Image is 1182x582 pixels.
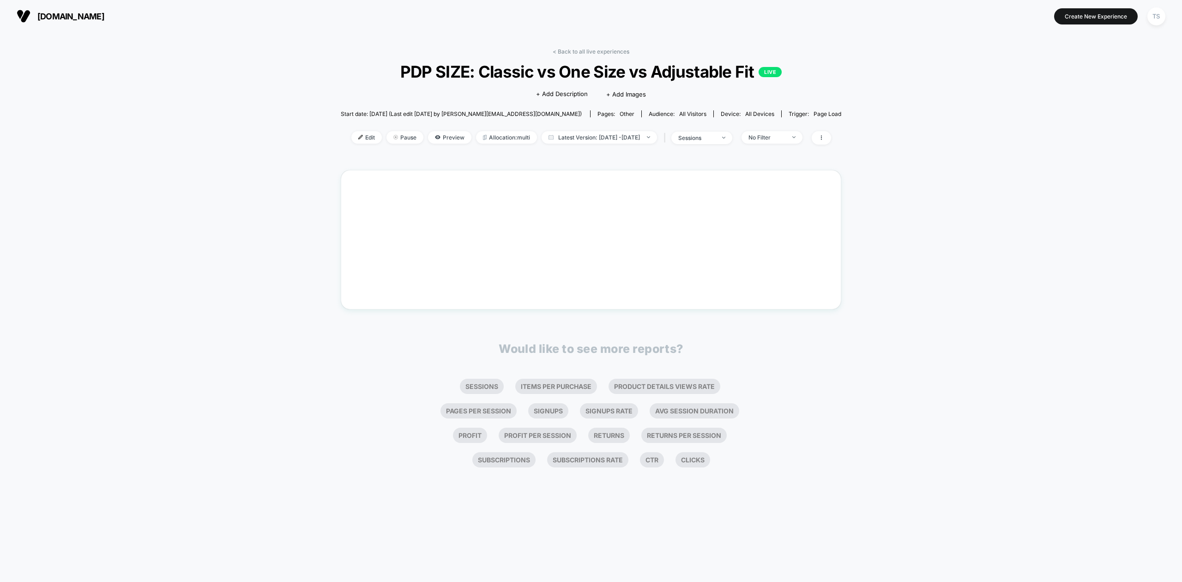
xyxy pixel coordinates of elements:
[351,131,382,144] span: Edit
[745,110,774,117] span: all devices
[37,12,104,21] span: [DOMAIN_NAME]
[549,135,554,139] img: calendar
[542,131,657,144] span: Latest Version: [DATE] - [DATE]
[759,67,782,77] p: LIVE
[547,452,628,467] li: Subscriptions Rate
[515,379,597,394] li: Items Per Purchase
[606,91,646,98] span: + Add Images
[620,110,634,117] span: other
[499,342,683,356] p: Would like to see more reports?
[460,379,504,394] li: Sessions
[358,135,363,139] img: edit
[1145,7,1168,26] button: TS
[640,452,664,467] li: Ctr
[476,131,537,144] span: Allocation: multi
[609,379,720,394] li: Product Details Views Rate
[553,48,629,55] a: < Back to all live experiences
[722,137,725,139] img: end
[814,110,841,117] span: Page Load
[679,110,706,117] span: All Visitors
[17,9,30,23] img: Visually logo
[483,135,487,140] img: rebalance
[528,403,568,418] li: Signups
[713,110,781,117] span: Device:
[499,428,577,443] li: Profit Per Session
[678,134,715,141] div: sessions
[792,136,796,138] img: end
[386,131,423,144] span: Pause
[341,110,582,117] span: Start date: [DATE] (Last edit [DATE] by [PERSON_NAME][EMAIL_ADDRESS][DOMAIN_NAME])
[1054,8,1138,24] button: Create New Experience
[1147,7,1165,25] div: TS
[662,131,671,145] span: |
[649,110,706,117] div: Audience:
[675,452,710,467] li: Clicks
[366,62,816,81] span: PDP SIZE: Classic vs One Size vs Adjustable Fit
[748,134,785,141] div: No Filter
[428,131,471,144] span: Preview
[536,90,588,99] span: + Add Description
[789,110,841,117] div: Trigger:
[472,452,536,467] li: Subscriptions
[641,428,727,443] li: Returns Per Session
[14,9,107,24] button: [DOMAIN_NAME]
[650,403,739,418] li: Avg Session Duration
[580,403,638,418] li: Signups Rate
[453,428,487,443] li: Profit
[588,428,630,443] li: Returns
[393,135,398,139] img: end
[647,136,650,138] img: end
[440,403,517,418] li: Pages Per Session
[597,110,634,117] div: Pages:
